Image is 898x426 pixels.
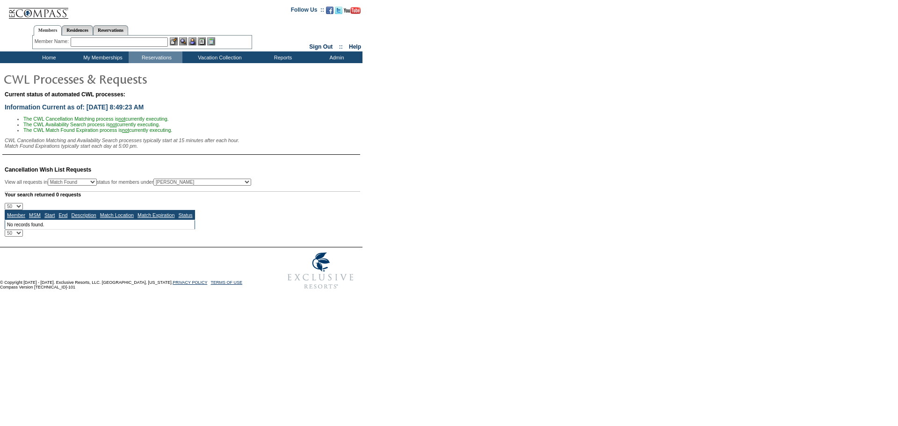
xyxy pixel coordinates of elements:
td: Vacation Collection [182,51,255,63]
td: Follow Us :: [291,6,324,17]
img: Impersonate [188,37,196,45]
div: View all requests in status for members under [5,179,251,186]
a: Status [178,212,192,218]
img: Reservations [198,37,206,45]
img: Subscribe to our YouTube Channel [344,7,361,14]
a: End [58,212,67,218]
span: Current status of automated CWL processes: [5,91,125,98]
a: MSM [29,212,41,218]
a: Description [71,212,96,218]
td: Reports [255,51,309,63]
td: Admin [309,51,362,63]
a: Members [34,25,62,36]
a: Start [44,212,55,218]
u: not [118,116,125,122]
img: Follow us on Twitter [335,7,342,14]
a: TERMS OF USE [211,280,243,285]
span: Information Current as of: [DATE] 8:49:23 AM [5,103,144,111]
span: :: [339,43,343,50]
div: Your search returned 0 requests [5,191,360,197]
td: Home [21,51,75,63]
a: Match Location [100,212,134,218]
u: not [110,122,117,127]
img: Exclusive Resorts [279,247,362,294]
a: Sign Out [309,43,333,50]
a: Subscribe to our YouTube Channel [344,9,361,15]
a: Residences [62,25,93,35]
span: The CWL Cancellation Matching process is currently executing. [23,116,169,122]
img: b_edit.gif [170,37,178,45]
img: Become our fan on Facebook [326,7,333,14]
td: My Memberships [75,51,129,63]
a: Become our fan on Facebook [326,9,333,15]
div: Member Name: [35,37,71,45]
a: Reservations [93,25,128,35]
img: b_calculator.gif [207,37,215,45]
td: Reservations [129,51,182,63]
a: Match Expiration [138,212,174,218]
a: PRIVACY POLICY [173,280,207,285]
td: No records found. [5,220,195,230]
span: The CWL Availability Search process is currently executing. [23,122,160,127]
span: The CWL Match Found Expiration process is currently executing. [23,127,172,133]
img: View [179,37,187,45]
a: Help [349,43,361,50]
a: Follow us on Twitter [335,9,342,15]
a: Member [7,212,25,218]
div: CWL Cancellation Matching and Availability Search processes typically start at 15 minutes after e... [5,137,360,149]
u: not [122,127,129,133]
span: Cancellation Wish List Requests [5,166,91,173]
